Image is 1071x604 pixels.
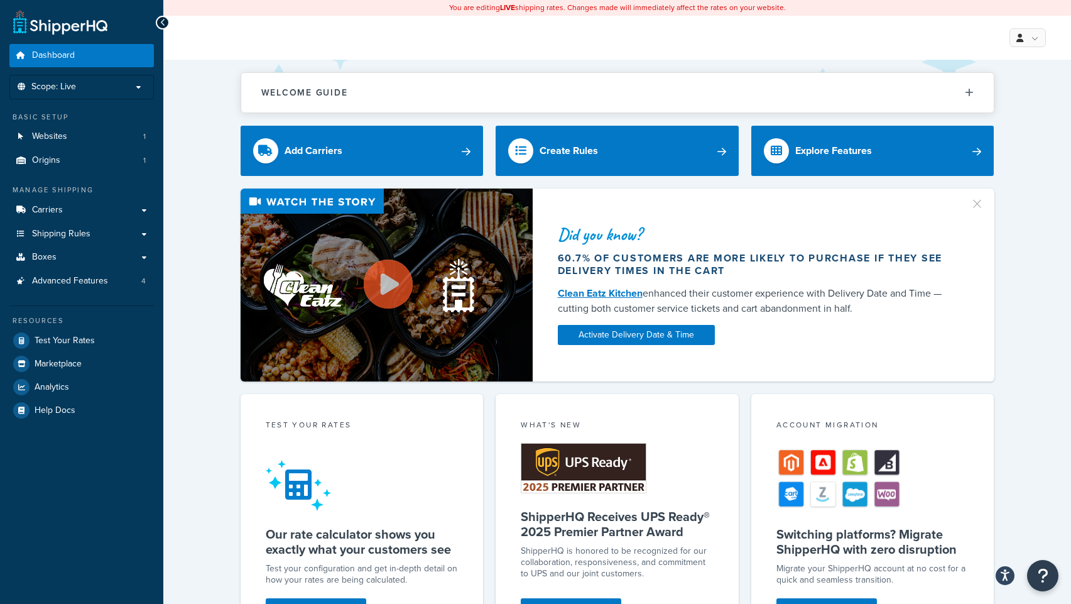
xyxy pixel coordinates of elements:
h2: Welcome Guide [261,88,348,97]
span: Websites [32,131,67,142]
a: Activate Delivery Date & Time [558,325,715,345]
span: Analytics [35,382,69,393]
div: Resources [9,316,154,326]
a: Shipping Rules [9,222,154,246]
span: Marketplace [35,359,82,370]
a: Test Your Rates [9,329,154,352]
span: Test Your Rates [35,336,95,346]
div: Did you know? [558,226,955,243]
a: Analytics [9,376,154,398]
a: Help Docs [9,399,154,422]
span: 1 [143,131,146,142]
span: Dashboard [32,50,75,61]
a: Clean Eatz Kitchen [558,286,643,300]
div: Test your rates [266,419,459,434]
span: Help Docs [35,405,75,416]
span: Origins [32,155,60,166]
span: 4 [141,276,146,287]
li: Websites [9,125,154,148]
a: Add Carriers [241,126,484,176]
a: Marketplace [9,353,154,375]
a: Carriers [9,199,154,222]
a: Create Rules [496,126,739,176]
h5: Switching platforms? Migrate ShipperHQ with zero disruption [776,527,969,557]
span: 1 [143,155,146,166]
div: Test your configuration and get in-depth detail on how your rates are being calculated. [266,563,459,586]
div: Account Migration [776,419,969,434]
div: Basic Setup [9,112,154,123]
li: Advanced Features [9,270,154,293]
div: Create Rules [540,142,598,160]
div: Migrate your ShipperHQ account at no cost for a quick and seamless transition. [776,563,969,586]
button: Open Resource Center [1027,560,1058,591]
li: Origins [9,149,154,172]
h5: ShipperHQ Receives UPS Ready® 2025 Premier Partner Award [521,509,714,539]
span: Advanced Features [32,276,108,287]
a: Origins1 [9,149,154,172]
a: Advanced Features4 [9,270,154,293]
a: Dashboard [9,44,154,67]
a: Explore Features [751,126,994,176]
a: Boxes [9,246,154,269]
div: enhanced their customer experience with Delivery Date and Time — cutting both customer service ti... [558,286,955,316]
h5: Our rate calculator shows you exactly what your customers see [266,527,459,557]
span: Scope: Live [31,82,76,92]
p: ShipperHQ is honored to be recognized for our collaboration, responsiveness, and commitment to UP... [521,546,714,579]
div: Explore Features [795,142,872,160]
div: Manage Shipping [9,185,154,195]
span: Boxes [32,252,57,263]
div: Add Carriers [285,142,342,160]
span: Carriers [32,205,63,216]
img: Video thumbnail [241,189,533,382]
button: Welcome Guide [241,73,994,113]
div: What's New [521,419,714,434]
a: Websites1 [9,125,154,148]
div: 60.7% of customers are more likely to purchase if they see delivery times in the cart [558,252,955,277]
b: LIVE [500,2,515,13]
span: Shipping Rules [32,229,90,239]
